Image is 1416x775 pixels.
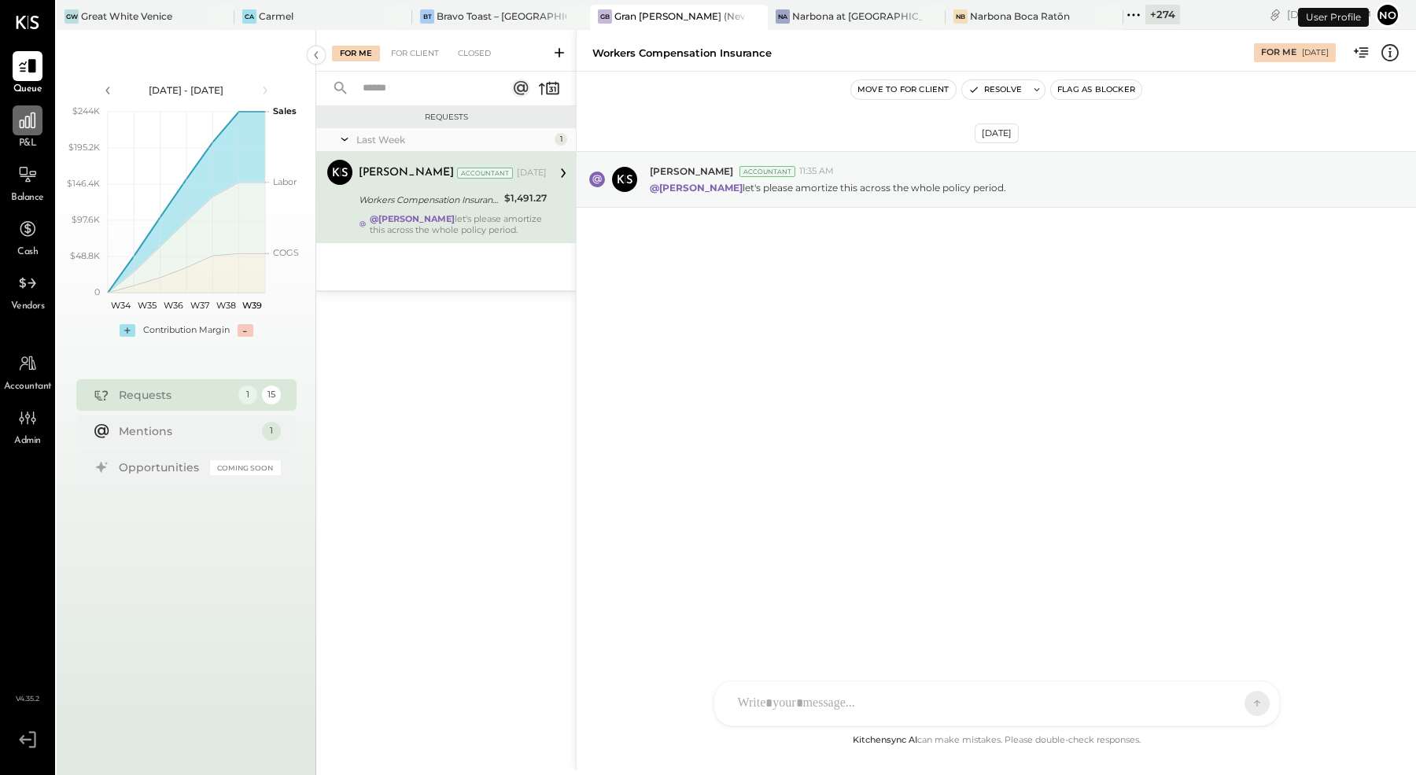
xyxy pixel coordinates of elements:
[614,9,744,23] div: Gran [PERSON_NAME] (New)
[356,133,551,146] div: Last Week
[1267,6,1283,23] div: copy link
[792,9,922,23] div: Narbona at [GEOGRAPHIC_DATA] LLC
[457,168,513,179] div: Accountant
[1,51,54,97] a: Queue
[262,422,281,441] div: 1
[332,46,380,61] div: For Me
[242,300,261,311] text: W39
[970,9,1070,23] div: Narbona Boca Ratōn
[598,9,612,24] div: GB
[650,181,1006,194] p: let's please amortize this across the whole policy period.
[650,182,743,194] strong: @[PERSON_NAME]
[975,124,1019,143] div: [DATE]
[70,250,100,261] text: $48.8K
[4,380,52,394] span: Accountant
[953,9,968,24] div: NB
[210,460,281,475] div: Coming Soon
[143,324,230,337] div: Contribution Margin
[273,176,297,187] text: Labor
[120,324,135,337] div: +
[190,300,208,311] text: W37
[72,214,100,225] text: $97.6K
[1375,2,1400,28] button: No
[65,9,79,24] div: GW
[383,46,447,61] div: For Client
[120,83,253,97] div: [DATE] - [DATE]
[555,133,567,146] div: 1
[262,386,281,404] div: 15
[1145,5,1180,24] div: + 274
[68,142,100,153] text: $195.2K
[216,300,235,311] text: W38
[273,105,297,116] text: Sales
[1261,46,1296,59] div: For Me
[1,268,54,314] a: Vendors
[1298,8,1369,27] div: User Profile
[119,423,254,439] div: Mentions
[1,349,54,394] a: Accountant
[359,165,454,181] div: [PERSON_NAME]
[592,46,772,61] div: Workers Compensation Insurance
[776,9,790,24] div: Na
[13,83,42,97] span: Queue
[359,192,500,208] div: Workers Compensation Insurance
[324,112,568,123] div: Requests
[11,300,45,314] span: Vendors
[119,459,202,475] div: Opportunities
[14,434,41,448] span: Admin
[437,9,566,23] div: Bravo Toast – [GEOGRAPHIC_DATA]
[67,178,100,189] text: $146.4K
[81,9,172,23] div: Great White Venice
[450,46,499,61] div: Closed
[19,137,37,151] span: P&L
[163,300,183,311] text: W36
[111,300,131,311] text: W34
[370,213,455,224] strong: @[PERSON_NAME]
[273,247,299,258] text: COGS
[17,245,38,260] span: Cash
[138,300,157,311] text: W35
[1287,7,1371,22] div: [DATE]
[94,286,100,297] text: 0
[739,166,795,177] div: Accountant
[119,387,230,403] div: Requests
[962,80,1028,99] button: Resolve
[1051,80,1141,99] button: Flag as Blocker
[370,213,547,235] div: let's please amortize this across the whole policy period.
[799,165,834,178] span: 11:35 AM
[242,9,256,24] div: Ca
[238,386,257,404] div: 1
[851,80,956,99] button: Move to for client
[1,214,54,260] a: Cash
[517,167,547,179] div: [DATE]
[11,191,44,205] span: Balance
[1,160,54,205] a: Balance
[650,164,733,178] span: [PERSON_NAME]
[1,105,54,151] a: P&L
[504,190,547,206] div: $1,491.27
[1302,47,1329,58] div: [DATE]
[420,9,434,24] div: BT
[72,105,100,116] text: $244K
[259,9,293,23] div: Carmel
[238,324,253,337] div: -
[1,403,54,448] a: Admin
